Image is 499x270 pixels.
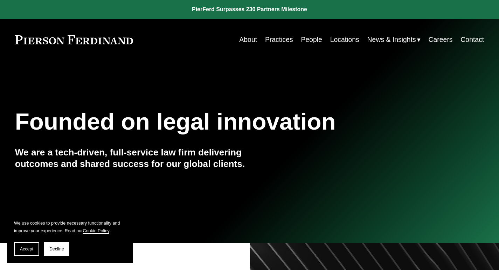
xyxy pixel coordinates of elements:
a: Careers [429,33,453,46]
span: News & Insights [367,34,416,46]
h1: Founded on legal innovation [15,108,406,135]
span: Decline [49,247,64,251]
h4: We are a tech-driven, full-service law firm delivering outcomes and shared success for our global... [15,147,250,170]
a: Locations [330,33,359,46]
a: People [301,33,322,46]
a: Practices [265,33,293,46]
section: Cookie banner [7,212,133,263]
span: Accept [20,247,33,251]
a: folder dropdown [367,33,421,46]
button: Decline [44,242,69,256]
button: Accept [14,242,39,256]
a: Cookie Policy [83,228,109,233]
p: We use cookies to provide necessary functionality and improve your experience. Read our . [14,219,126,235]
a: Contact [460,33,484,46]
a: About [239,33,257,46]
